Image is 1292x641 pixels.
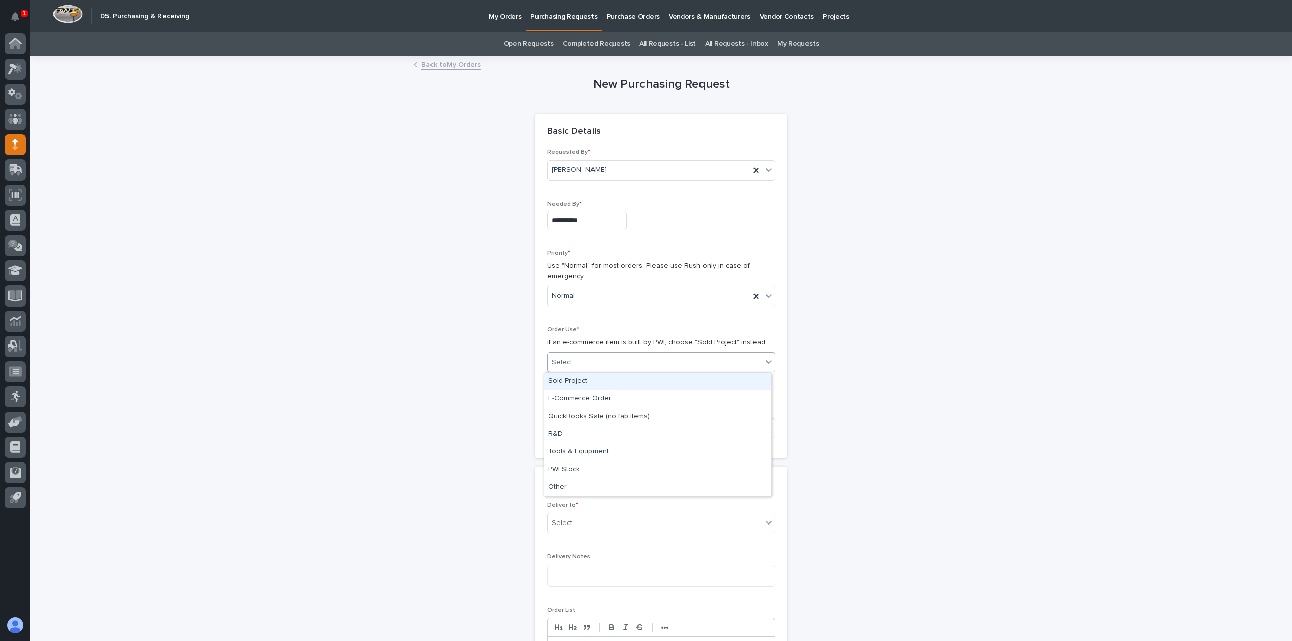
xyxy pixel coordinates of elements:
[547,607,575,613] span: Order List
[552,518,577,529] div: Select...
[547,502,578,508] span: Deliver to
[547,327,579,333] span: Order Use
[552,290,575,301] span: Normal
[5,6,26,27] button: Notifications
[421,58,481,70] a: Back toMy Orders
[547,126,601,137] h2: Basic Details
[544,426,771,443] div: R&D
[535,77,787,92] h1: New Purchasing Request
[100,12,189,21] h2: 05. Purchasing & Receiving
[544,461,771,479] div: PWI Stock
[504,32,554,56] a: Open Requests
[544,390,771,408] div: E-Commerce Order
[777,32,819,56] a: My Requests
[547,149,590,155] span: Requested By
[544,373,771,390] div: Sold Project
[547,250,570,256] span: Priority
[5,615,26,636] button: users-avatar
[547,201,582,207] span: Needed By
[547,554,590,560] span: Delivery Notes
[544,479,771,496] div: Other
[552,357,577,368] div: Select...
[639,32,696,56] a: All Requests - List
[53,5,83,23] img: Workspace Logo
[552,165,607,176] span: [PERSON_NAME]
[13,12,26,28] div: Notifications1
[544,443,771,461] div: Tools & Equipment
[705,32,768,56] a: All Requests - Inbox
[547,337,775,348] p: if an e-commerce item is built by PWI, choose "Sold Project" instead
[661,624,669,632] strong: •••
[547,261,775,282] p: Use "Normal" for most orders. Please use Rush only in case of emergency.
[658,621,672,633] button: •••
[544,408,771,426] div: QuickBooks Sale (no fab items)
[563,32,630,56] a: Completed Requests
[22,10,26,17] p: 1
